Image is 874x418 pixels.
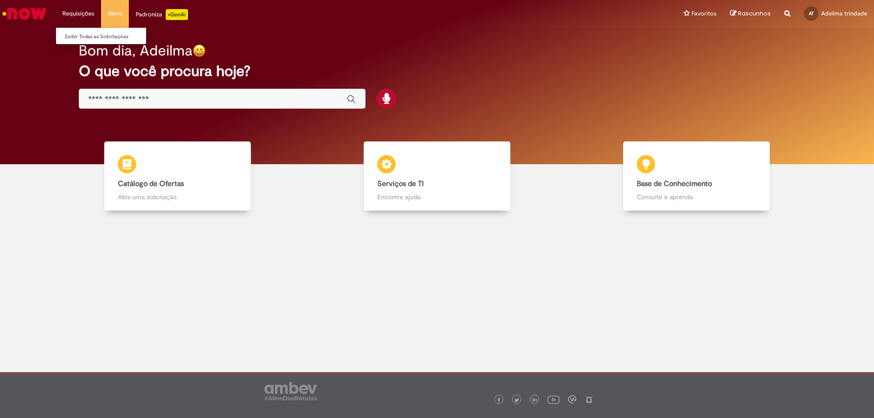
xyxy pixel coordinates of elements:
img: logo_footer_youtube.png [548,393,559,405]
p: Abra uma solicitação [118,192,237,201]
img: logo_footer_facebook.png [497,398,501,403]
img: logo_footer_naosei.png [585,395,593,403]
h2: O que você procura hoje? [79,63,796,79]
img: ServiceNow [1,5,48,23]
span: Adeilma trindade [821,10,867,17]
a: Rascunhos [730,10,771,18]
a: Catálogo de Ofertas Abra uma solicitação [48,141,307,211]
span: More [108,9,122,18]
span: Requisições [62,9,94,18]
a: Exibir Todas as Solicitações [56,32,156,42]
img: logo_footer_twitter.png [514,398,519,403]
ul: Requisições [56,27,147,45]
p: +GenAi [166,9,188,20]
a: Serviços de TI Encontre ajuda [307,141,567,211]
a: Base de Conhecimento Consulte e aprenda [567,141,826,211]
img: happy-face.png [193,44,206,57]
div: Padroniza [136,9,188,20]
h2: Bom dia, Adeilma [79,43,193,59]
img: logo_footer_linkedin.png [533,398,537,403]
p: Consulte e aprenda [637,192,756,201]
b: Serviços de TI [377,179,424,188]
img: logo_footer_workplace.png [568,395,576,403]
span: Rascunhos [738,9,771,18]
span: AT [809,10,814,16]
b: Base de Conhecimento [637,179,712,188]
img: logo_footer_ambev_rotulo_gray.png [264,382,317,400]
b: Catálogo de Ofertas [118,179,184,188]
p: Encontre ajuda [377,192,497,201]
span: Favoritos [691,9,716,18]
